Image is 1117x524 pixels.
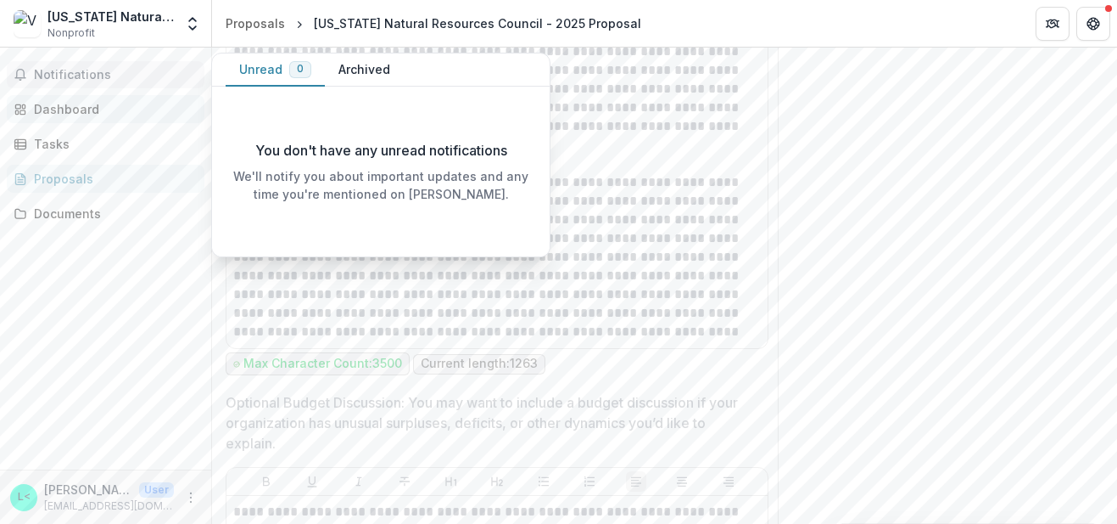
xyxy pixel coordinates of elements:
[1076,7,1110,41] button: Get Help
[255,140,507,161] p: You don't have any unread notifications
[7,130,204,158] a: Tasks
[441,471,461,492] button: Heading 1
[256,471,276,492] button: Bold
[626,471,646,492] button: Align Left
[219,11,648,36] nav: breadcrumb
[139,482,174,498] p: User
[226,167,536,203] p: We'll notify you about important updates and any time you're mentioned on [PERSON_NAME].
[718,471,739,492] button: Align Right
[7,165,204,193] a: Proposals
[672,471,692,492] button: Align Center
[181,7,204,41] button: Open entity switcher
[302,471,322,492] button: Underline
[47,8,174,25] div: [US_STATE] Natural Resources Council
[325,54,404,87] button: Archived
[7,95,204,123] a: Dashboard
[533,471,554,492] button: Bullet List
[579,471,600,492] button: Ordered List
[7,61,204,88] button: Notifications
[34,205,191,223] div: Documents
[47,25,95,41] span: Nonprofit
[226,14,285,32] div: Proposals
[226,392,758,454] p: Optional Budget Discussion: You may want to include a budget discussion if your organization has ...
[349,471,369,492] button: Italicize
[487,471,507,492] button: Heading 2
[34,135,191,153] div: Tasks
[314,14,641,32] div: [US_STATE] Natural Resources Council - 2025 Proposal
[14,10,41,37] img: Vermont Natural Resources Council
[226,54,325,87] button: Unread
[219,11,292,36] a: Proposals
[243,357,402,371] p: Max Character Count: 3500
[44,481,132,499] p: [PERSON_NAME] <[EMAIL_ADDRESS][DOMAIN_NAME]>
[34,68,198,82] span: Notifications
[34,100,191,118] div: Dashboard
[297,63,304,75] span: 0
[34,170,191,188] div: Proposals
[1036,7,1070,41] button: Partners
[421,357,538,371] p: Current length: 1263
[7,200,204,228] a: Documents
[394,471,415,492] button: Strike
[18,492,31,503] div: Lauren Hierl <lhierl@vnrc.org>
[44,499,174,514] p: [EMAIL_ADDRESS][DOMAIN_NAME]
[181,487,201,508] button: More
